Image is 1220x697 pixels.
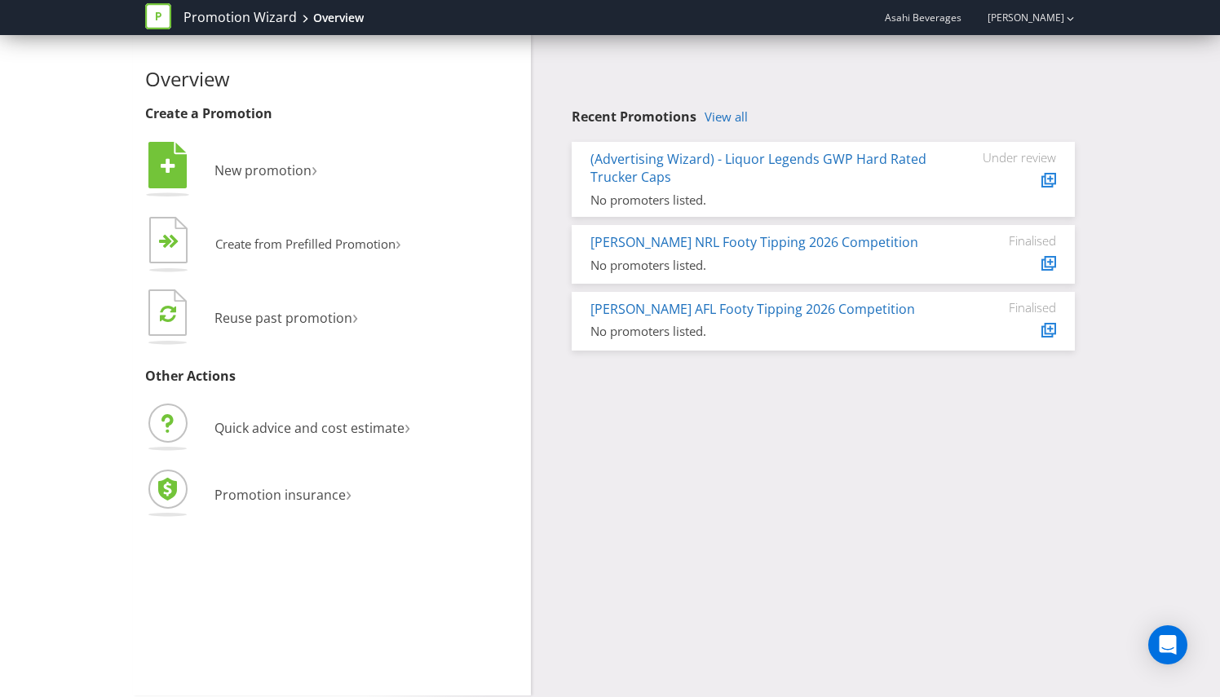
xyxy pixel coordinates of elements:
[885,11,961,24] span: Asahi Beverages
[590,300,915,318] a: [PERSON_NAME] AFL Footy Tipping 2026 Competition
[958,150,1056,165] div: Under review
[590,233,918,251] a: [PERSON_NAME] NRL Footy Tipping 2026 Competition
[145,419,410,437] a: Quick advice and cost estimate›
[590,257,934,274] div: No promoters listed.
[313,10,364,26] div: Overview
[161,157,175,175] tspan: 
[312,155,317,182] span: ›
[572,108,696,126] span: Recent Promotions
[590,323,934,340] div: No promoters listed.
[214,419,404,437] span: Quick advice and cost estimate
[590,150,926,187] a: (Advertising Wizard) - Liquor Legends GWP Hard Rated Trucker Caps
[160,304,176,323] tspan: 
[958,300,1056,315] div: Finalised
[705,110,748,124] a: View all
[396,230,401,255] span: ›
[214,309,352,327] span: Reuse past promotion
[215,236,396,252] span: Create from Prefilled Promotion
[971,11,1064,24] a: [PERSON_NAME]
[404,412,410,439] span: ›
[183,8,297,27] a: Promotion Wizard
[590,192,934,209] div: No promoters listed.
[145,486,351,504] a: Promotion insurance›
[145,213,402,278] button: Create from Prefilled Promotion›
[145,107,519,121] h3: Create a Promotion
[1148,625,1187,664] div: Open Intercom Messenger
[169,234,179,249] tspan: 
[214,486,346,504] span: Promotion insurance
[958,233,1056,248] div: Finalised
[352,302,358,329] span: ›
[346,479,351,506] span: ›
[214,161,312,179] span: New promotion
[145,68,519,90] h2: Overview
[145,369,519,384] h3: Other Actions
